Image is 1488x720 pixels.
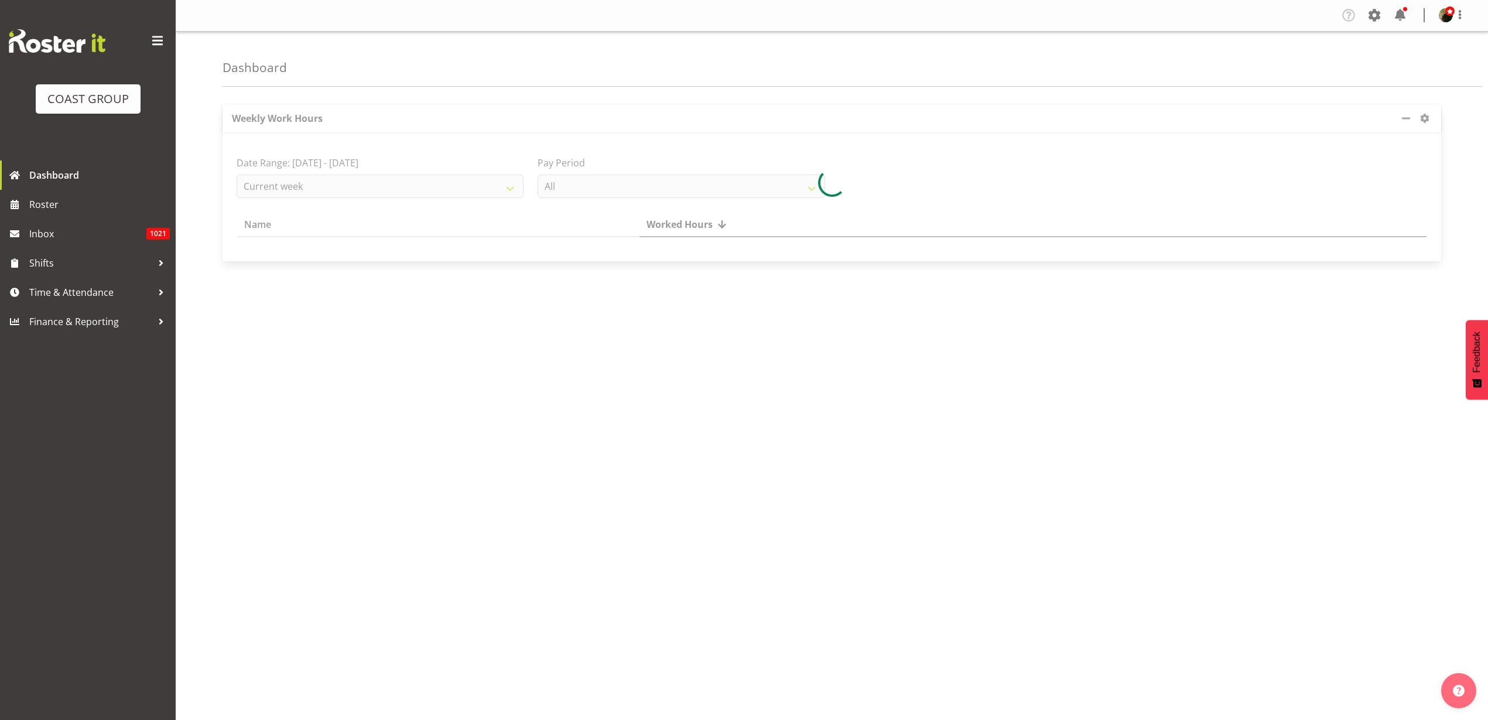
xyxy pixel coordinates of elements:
[29,166,170,184] span: Dashboard
[47,90,129,108] div: COAST GROUP
[29,196,170,213] span: Roster
[29,284,152,301] span: Time & Attendance
[29,254,152,272] span: Shifts
[29,225,146,243] span: Inbox
[9,29,105,53] img: Rosterit website logo
[146,228,170,240] span: 1021
[29,313,152,330] span: Finance & Reporting
[1466,320,1488,400] button: Feedback - Show survey
[1439,8,1453,22] img: micah-hetrick73ebaf9e9aacd948a3fc464753b70555.png
[1472,332,1482,373] span: Feedback
[1453,685,1465,697] img: help-xxl-2.png
[223,61,287,74] h4: Dashboard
